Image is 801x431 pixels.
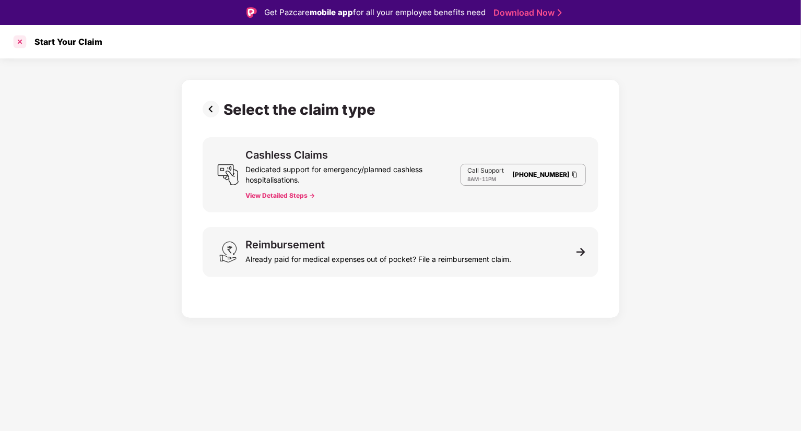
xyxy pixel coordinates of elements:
div: Reimbursement [245,240,325,250]
img: svg+xml;base64,PHN2ZyB3aWR0aD0iMjQiIGhlaWdodD0iMjUiIHZpZXdCb3g9IjAgMCAyNCAyNSIgZmlsbD0ibm9uZSIgeG... [217,164,239,186]
div: Dedicated support for emergency/planned cashless hospitalisations. [245,160,461,185]
div: Start Your Claim [28,37,102,47]
a: [PHONE_NUMBER] [512,171,570,178]
div: Get Pazcare for all your employee benefits need [264,6,486,19]
div: Cashless Claims [245,150,328,160]
p: Call Support [467,166,504,175]
div: - [467,175,504,183]
img: Logo [246,7,257,18]
div: Select the claim type [223,101,380,118]
img: Clipboard Icon [571,170,579,179]
div: Already paid for medical expenses out of pocket? File a reimbursement claim. [245,250,511,265]
strong: mobile app [310,7,353,17]
img: svg+xml;base64,PHN2ZyB3aWR0aD0iMTEiIGhlaWdodD0iMTEiIHZpZXdCb3g9IjAgMCAxMSAxMSIgZmlsbD0ibm9uZSIgeG... [576,247,586,257]
img: svg+xml;base64,PHN2ZyB3aWR0aD0iMjQiIGhlaWdodD0iMzEiIHZpZXdCb3g9IjAgMCAyNCAzMSIgZmlsbD0ibm9uZSIgeG... [217,241,239,263]
img: svg+xml;base64,PHN2ZyBpZD0iUHJldi0zMngzMiIgeG1sbnM9Imh0dHA6Ly93d3cudzMub3JnLzIwMDAvc3ZnIiB3aWR0aD... [203,101,223,117]
button: View Detailed Steps -> [245,191,315,200]
a: Download Now [493,7,559,18]
span: 11PM [482,176,496,182]
img: Stroke [558,7,562,18]
span: 8AM [467,176,479,182]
